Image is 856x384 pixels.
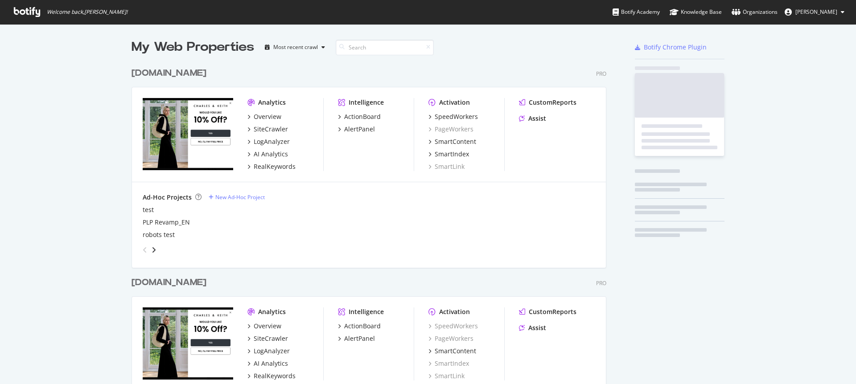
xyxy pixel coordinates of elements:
[261,40,329,54] button: Most recent crawl
[247,372,296,380] a: RealKeywords
[336,40,434,55] input: Search
[258,98,286,107] div: Analytics
[435,150,469,159] div: SmartIndex
[143,307,233,380] img: charleskeith.eu
[132,67,210,80] a: [DOMAIN_NAME]
[428,322,478,331] a: SpeedWorkers
[247,347,290,355] a: LogAnalyzer
[596,70,606,78] div: Pro
[670,8,722,16] div: Knowledge Base
[435,112,478,121] div: SpeedWorkers
[254,112,281,121] div: Overview
[151,245,157,254] div: angle-right
[439,98,470,107] div: Activation
[428,112,478,121] a: SpeedWorkers
[428,137,476,146] a: SmartContent
[519,323,546,332] a: Assist
[439,307,470,316] div: Activation
[428,347,476,355] a: SmartContent
[644,43,707,52] div: Botify Chrome Plugin
[349,98,384,107] div: Intelligence
[596,279,606,287] div: Pro
[254,137,290,146] div: LogAnalyzer
[254,162,296,171] div: RealKeywords
[435,137,476,146] div: SmartContent
[254,372,296,380] div: RealKeywords
[132,38,254,56] div: My Web Properties
[254,322,281,331] div: Overview
[139,243,151,257] div: angle-left
[795,8,837,16] span: Chris Pitcher
[778,5,852,19] button: [PERSON_NAME]
[132,67,206,80] div: [DOMAIN_NAME]
[428,372,465,380] a: SmartLink
[254,359,288,368] div: AI Analytics
[344,112,381,121] div: ActionBoard
[528,114,546,123] div: Assist
[344,322,381,331] div: ActionBoard
[247,112,281,121] a: Overview
[338,322,381,331] a: ActionBoard
[428,334,473,343] a: PageWorkers
[519,114,546,123] a: Assist
[519,98,576,107] a: CustomReports
[338,112,381,121] a: ActionBoard
[143,205,154,214] a: test
[428,150,469,159] a: SmartIndex
[209,193,265,201] a: New Ad-Hoc Project
[635,43,707,52] a: Botify Chrome Plugin
[247,137,290,146] a: LogAnalyzer
[528,323,546,332] div: Assist
[338,334,375,343] a: AlertPanel
[247,334,288,343] a: SiteCrawler
[254,125,288,134] div: SiteCrawler
[732,8,778,16] div: Organizations
[247,125,288,134] a: SiteCrawler
[132,276,206,289] div: [DOMAIN_NAME]
[132,276,210,289] a: [DOMAIN_NAME]
[254,347,290,355] div: LogAnalyzer
[428,359,469,368] a: SmartIndex
[143,98,233,170] img: www.charleskeith.com
[258,307,286,316] div: Analytics
[254,150,288,159] div: AI Analytics
[143,230,175,239] a: robots test
[428,162,465,171] a: SmartLink
[247,359,288,368] a: AI Analytics
[254,334,288,343] div: SiteCrawler
[143,218,190,227] a: PLP Revamp_EN
[47,8,128,16] span: Welcome back, [PERSON_NAME] !
[247,162,296,171] a: RealKeywords
[215,193,265,201] div: New Ad-Hoc Project
[143,193,192,202] div: Ad-Hoc Projects
[613,8,660,16] div: Botify Academy
[529,98,576,107] div: CustomReports
[529,307,576,316] div: CustomReports
[349,307,384,316] div: Intelligence
[344,334,375,343] div: AlertPanel
[247,322,281,331] a: Overview
[273,45,318,50] div: Most recent crawl
[247,150,288,159] a: AI Analytics
[344,125,375,134] div: AlertPanel
[338,125,375,134] a: AlertPanel
[519,307,576,316] a: CustomReports
[428,125,473,134] a: PageWorkers
[435,347,476,355] div: SmartContent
